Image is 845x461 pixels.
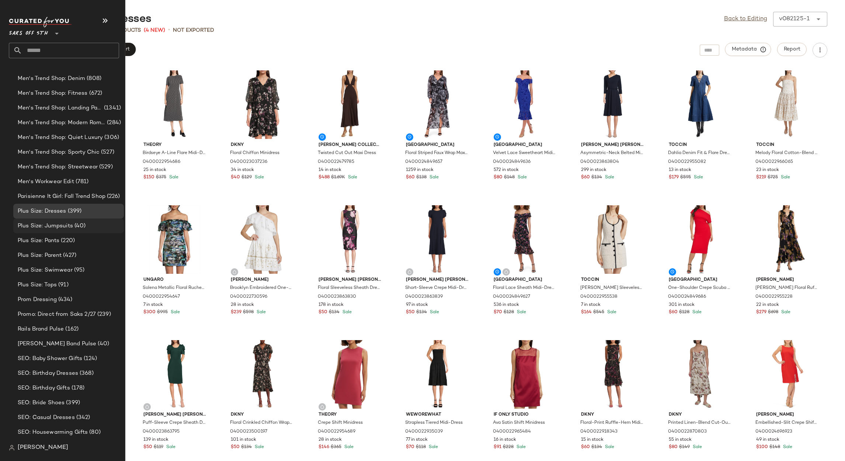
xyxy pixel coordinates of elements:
[255,310,266,315] span: Sale
[319,412,381,418] span: Theory
[319,309,327,316] span: $50
[669,277,731,283] span: [GEOGRAPHIC_DATA]
[319,174,330,181] span: $488
[231,142,293,149] span: Dkny
[756,167,779,174] span: 23 in stock
[319,167,341,174] span: 14 in stock
[230,294,267,300] span: 0400022730596
[503,444,514,451] span: $228
[488,340,562,409] img: 0400022965484_WINE
[319,277,381,283] span: [PERSON_NAME] [PERSON_NAME]
[319,142,381,149] span: [PERSON_NAME] Collection
[88,428,101,437] span: (80)
[668,159,706,165] span: 0400022955082
[494,302,519,308] span: 536 in stock
[493,159,531,165] span: 0400024849636
[779,175,790,180] span: Sale
[173,27,214,34] span: Not Exported
[18,207,66,216] span: Plus Size: Dresses
[493,294,530,300] span: 0400024849627
[70,384,85,392] span: (178)
[575,340,650,409] img: 0400022918343_BLACKMULTI
[230,150,279,157] span: Floral Chiffon Minidress
[581,174,590,181] span: $60
[18,163,98,171] span: Men's Trend Shop: Streetwear
[488,70,562,139] img: 0400024849636_SAPPHIRE
[341,310,352,315] span: Sale
[73,266,85,275] span: (95)
[143,142,206,149] span: Theory
[494,167,519,174] span: 572 in stock
[230,285,293,291] span: Brooklyn Embroidered One-Shoulder Minidress
[405,294,443,300] span: 0400023863839
[581,309,592,316] span: $164
[406,309,415,316] span: $50
[669,444,678,451] span: $80
[663,205,737,274] img: 0400024849686_RED
[427,445,438,450] span: Sale
[581,412,644,418] span: Dkny
[98,163,113,171] span: (529)
[168,175,178,180] span: Sale
[755,159,793,165] span: 0400022966065
[783,46,800,52] span: Report
[18,237,59,245] span: Plus Size: Pants
[18,266,73,275] span: Plus Size: Swimwear
[494,142,556,149] span: [GEOGRAPHIC_DATA]
[241,174,252,181] span: $129
[64,325,79,333] span: (162)
[347,175,357,180] span: Sale
[750,70,825,139] img: 0400022966065_IVORYNATURAL
[143,285,205,291] span: Solena Metallic Floral Ruched Minidress
[59,237,75,245] span: (220)
[143,412,206,418] span: [PERSON_NAME] [PERSON_NAME]
[319,437,342,443] span: 28 in stock
[18,104,102,112] span: Men's Trend Shop: Landing Page
[691,445,702,450] span: Sale
[241,444,252,451] span: $134
[143,302,163,308] span: 7 in stock
[62,251,76,260] span: (427)
[18,443,68,452] span: [PERSON_NAME]
[313,70,387,139] img: 0400022479785_CHOCOLATE
[494,444,501,451] span: $91
[504,174,515,181] span: $148
[66,207,82,216] span: (399)
[591,174,602,181] span: $134
[406,444,414,451] span: $70
[57,296,73,304] span: (434)
[756,437,779,443] span: 49 in stock
[493,429,531,435] span: 0400022965484
[18,413,75,422] span: SEO: Casual Dresses
[320,405,324,409] img: svg%3e
[668,420,731,426] span: Printed Linen-Blend Cut-Out Midi-Dress
[750,340,825,409] img: 0400024696923_RED
[18,369,78,378] span: SEO: Birthday Dresses
[750,205,825,274] img: 0400022955228_BLACKMULTI
[18,281,57,289] span: Plus Size: Tops
[96,310,111,319] span: (239)
[138,340,212,409] img: 0400023863795_MALACHITE
[416,444,426,451] span: $118
[231,167,254,174] span: 34 in stock
[138,205,212,274] img: 0400022954647_TURQUOISEMULTI
[406,277,469,283] span: [PERSON_NAME] [PERSON_NAME]
[144,27,165,34] span: (4 New)
[581,302,601,308] span: 7 in stock
[669,174,679,181] span: $179
[769,444,780,451] span: $148
[581,437,604,443] span: 15 in stock
[88,89,102,98] span: (672)
[494,277,556,283] span: [GEOGRAPHIC_DATA]
[318,159,354,165] span: 0400022479785
[581,277,644,283] span: Toccin
[103,133,119,142] span: (306)
[138,70,212,139] img: 0400022954686_BLACKMULTI
[225,340,299,409] img: 0400023500197_RAISINBLACKMULTI
[669,437,692,443] span: 55 in stock
[580,285,643,291] span: [PERSON_NAME] Sleeveless Minidress
[581,142,644,149] span: [PERSON_NAME] [PERSON_NAME]
[405,285,468,291] span: Short-Sleeve Crepe Midi-Dress
[156,174,166,181] span: $375
[755,150,818,157] span: Melody Floral Cotton-Blend Corset Midi-Dress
